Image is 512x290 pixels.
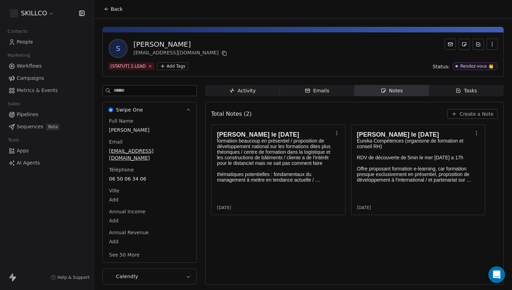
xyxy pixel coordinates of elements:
span: Annual Income [108,208,147,215]
span: Contacts [5,26,31,37]
span: People [17,38,33,46]
span: Create a Note [460,110,494,117]
span: Apps [17,147,29,154]
button: SKILLCO [8,7,56,19]
span: Email [108,138,124,145]
button: Add Tags [157,62,188,70]
span: Metrics & Events [17,87,58,94]
p: Offre proposant formation e-learning, car formation presque exclusivement en présentiel, proposit... [357,166,473,183]
span: Pipelines [17,111,38,118]
button: Back [100,3,127,15]
div: Rendez-vous 👏 [460,64,494,69]
p: RDV de découverte de 5min le mer [DATE] a 17h [357,155,473,160]
button: Create a Note [447,109,498,119]
span: Téléphone [108,166,135,173]
span: Swipe One [116,106,143,113]
div: [STATUT] 2.LEAD [110,63,146,69]
span: Workflows [17,62,42,70]
span: Status: [433,63,450,70]
h1: [PERSON_NAME] le [DATE] [357,131,473,138]
img: Calendly [108,274,113,279]
div: [PERSON_NAME] [133,39,228,49]
div: [EMAIL_ADDRESS][DOMAIN_NAME] [133,49,228,58]
span: Add [109,217,190,224]
span: [DATE] [217,205,231,211]
span: Full Name [108,117,135,124]
p: formation beaucoup en présentiel / proposition de développement national sur les formations dites... [217,138,333,166]
span: Beta [46,123,60,130]
a: Metrics & Events [6,85,88,96]
span: Back [111,6,123,13]
div: Emails [305,87,329,94]
span: [DATE] [357,205,371,211]
span: Add [109,238,190,245]
div: Swipe OneSwipe One [103,117,196,262]
a: AI Agents [6,157,88,169]
span: [PERSON_NAME] [109,127,190,133]
span: 06 50 06 34 06 [109,175,190,182]
a: SequencesBeta [6,121,88,132]
span: AI Agents [17,159,40,167]
div: Open Intercom Messenger [488,266,505,283]
button: Swipe OneSwipe One [103,102,196,117]
span: SKILLCO [21,9,47,18]
a: Help & Support [51,275,90,280]
span: Calendly [116,273,138,280]
a: Apps [6,145,88,157]
span: Marketing [5,50,33,61]
span: Total Notes (2) [211,110,251,118]
p: thématiques potentielles : fondamentaux du management à mettre en tendance actuelle / responsable... [217,171,333,183]
h1: [PERSON_NAME] le [DATE] [217,131,333,138]
button: CalendlyCalendly [103,269,196,284]
a: Workflows [6,60,88,72]
div: Activity [229,87,256,94]
span: Add [109,196,190,203]
span: Annual Revenue [108,229,150,236]
span: Sales [5,99,23,109]
span: Tools [5,135,22,145]
span: Sequences [17,123,43,130]
a: Campaigns [6,72,88,84]
div: Tasks [456,87,477,94]
img: Swipe One [108,107,113,112]
a: People [6,36,88,48]
span: Help & Support [57,275,90,280]
a: Pipelines [6,109,88,120]
span: Ville [108,187,121,194]
p: Eureka Compétences (organisme de formation et conseil RH) [357,138,473,149]
span: S [110,40,126,57]
button: See 50 More [105,249,144,261]
span: [EMAIL_ADDRESS][DOMAIN_NAME] [109,147,190,161]
span: Campaigns [17,75,44,82]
